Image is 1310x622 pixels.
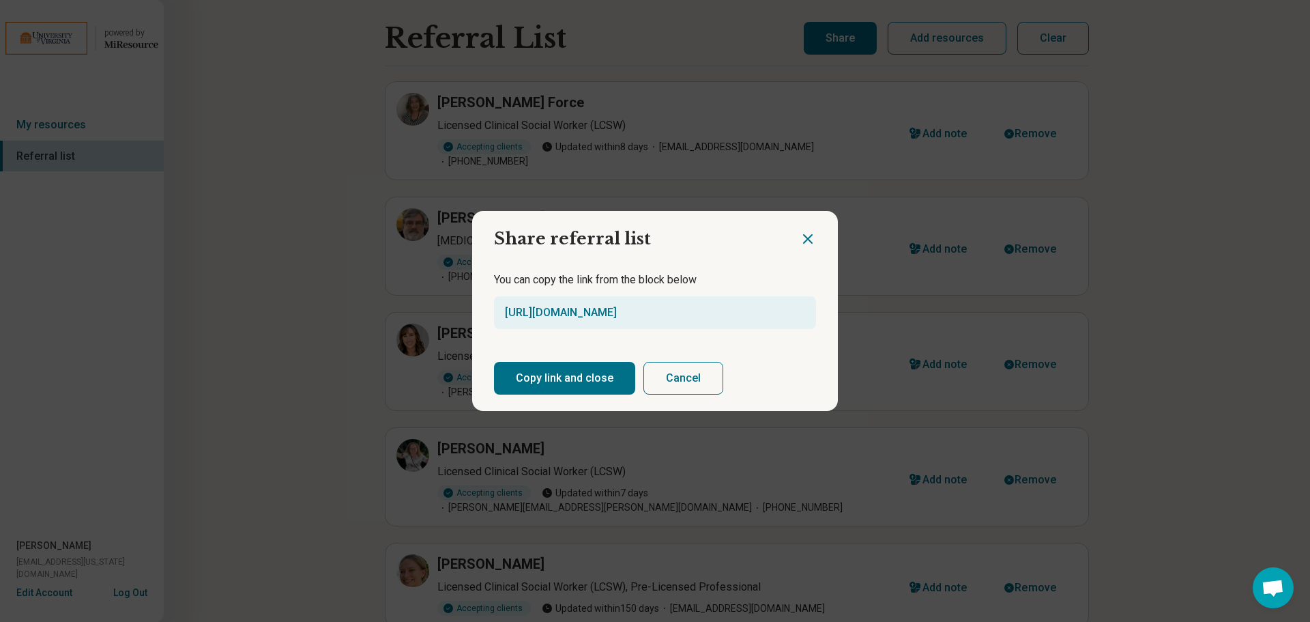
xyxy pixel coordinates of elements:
[643,362,723,395] button: Cancel
[800,231,816,247] button: Close dialog
[494,362,635,395] button: Copy link and close
[472,211,800,256] h2: Share referral list
[505,306,617,319] a: [URL][DOMAIN_NAME]
[494,272,816,288] p: You can copy the link from the block below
